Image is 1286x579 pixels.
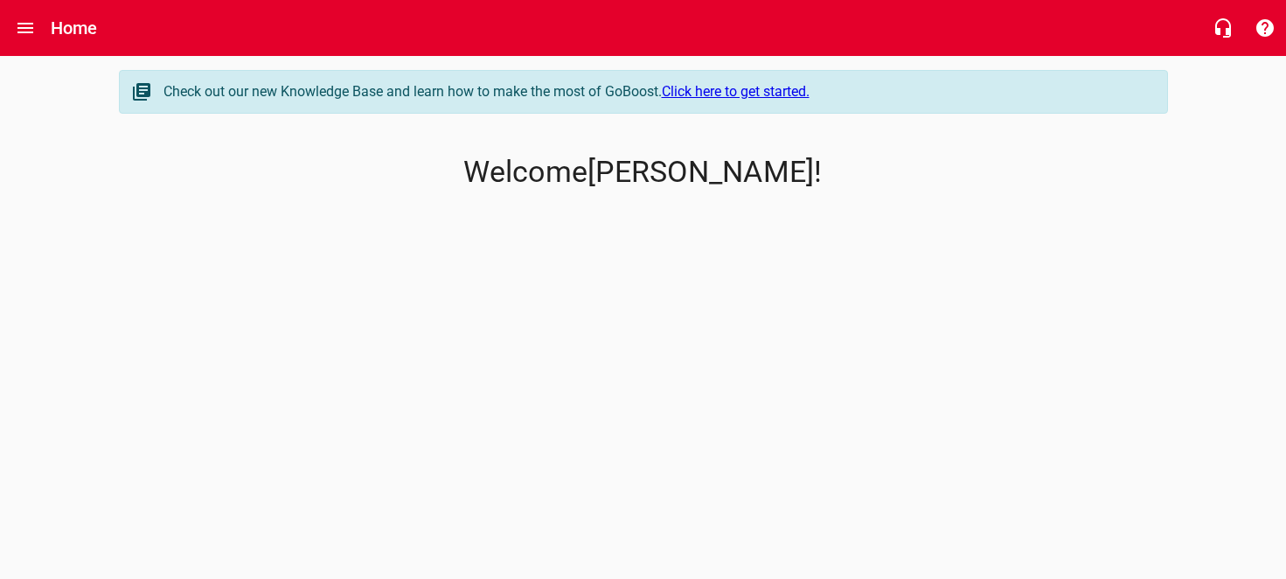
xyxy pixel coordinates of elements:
button: Support Portal [1244,7,1286,49]
button: Open drawer [4,7,46,49]
h6: Home [51,14,98,42]
button: Live Chat [1202,7,1244,49]
a: Click here to get started. [662,83,810,100]
div: Check out our new Knowledge Base and learn how to make the most of GoBoost. [163,81,1150,102]
p: Welcome [PERSON_NAME] ! [119,155,1168,190]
